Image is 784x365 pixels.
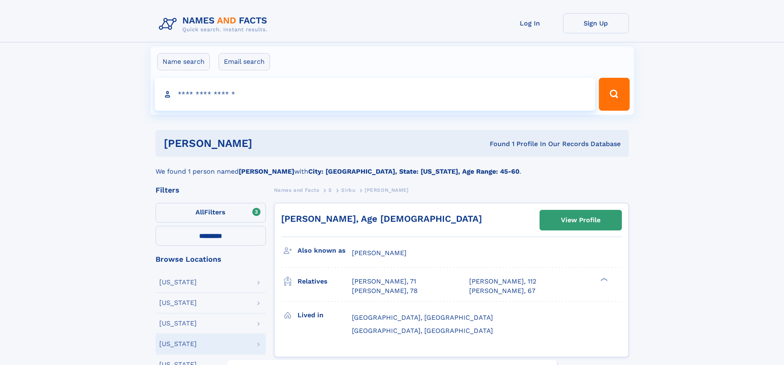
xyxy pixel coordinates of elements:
[159,341,197,347] div: [US_STATE]
[156,13,274,35] img: Logo Names and Facts
[156,157,629,177] div: We found 1 person named with .
[599,78,629,111] button: Search Button
[497,13,563,33] a: Log In
[563,13,629,33] a: Sign Up
[274,185,319,195] a: Names and Facts
[164,138,371,149] h1: [PERSON_NAME]
[298,244,352,258] h3: Also known as
[365,187,409,193] span: [PERSON_NAME]
[352,327,493,335] span: [GEOGRAPHIC_DATA], [GEOGRAPHIC_DATA]
[298,274,352,288] h3: Relatives
[561,211,600,230] div: View Profile
[328,187,332,193] span: S
[469,286,535,295] a: [PERSON_NAME], 67
[341,187,355,193] span: Sirbu
[469,277,536,286] a: [PERSON_NAME], 112
[156,203,266,223] label: Filters
[352,314,493,321] span: [GEOGRAPHIC_DATA], [GEOGRAPHIC_DATA]
[352,249,407,257] span: [PERSON_NAME]
[219,53,270,70] label: Email search
[328,185,332,195] a: S
[371,139,621,149] div: Found 1 Profile In Our Records Database
[156,186,266,194] div: Filters
[159,320,197,327] div: [US_STATE]
[341,185,355,195] a: Sirbu
[159,279,197,286] div: [US_STATE]
[352,277,416,286] a: [PERSON_NAME], 71
[155,78,596,111] input: search input
[239,167,294,175] b: [PERSON_NAME]
[156,256,266,263] div: Browse Locations
[308,167,519,175] b: City: [GEOGRAPHIC_DATA], State: [US_STATE], Age Range: 45-60
[598,277,608,282] div: ❯
[159,300,197,306] div: [US_STATE]
[352,286,418,295] a: [PERSON_NAME], 78
[298,308,352,322] h3: Lived in
[195,208,204,216] span: All
[281,214,482,224] a: [PERSON_NAME], Age [DEMOGRAPHIC_DATA]
[157,53,210,70] label: Name search
[540,210,621,230] a: View Profile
